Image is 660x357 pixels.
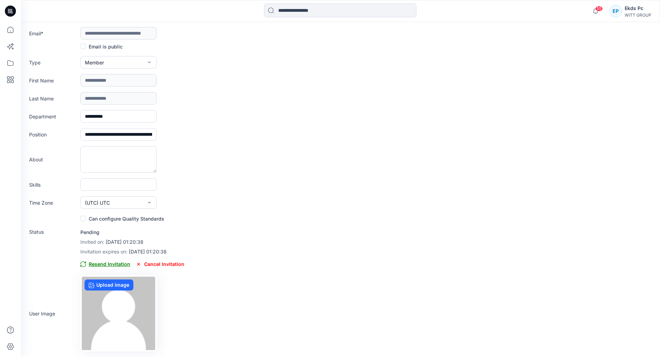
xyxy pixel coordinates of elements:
[29,95,78,102] label: Last Name
[29,131,78,138] label: Position
[80,56,157,69] button: Member
[80,248,184,256] p: [DATE] 01:20:38
[80,228,184,236] p: Pending
[80,249,127,255] span: Invitation expires on:
[85,199,110,206] span: (UTC) UTC
[595,6,603,11] span: 55
[80,214,164,223] label: Can configure Quality Standards
[29,181,78,188] label: Skills
[80,196,157,209] button: (UTC) UTC
[625,4,651,12] div: Ekds Pc
[82,277,155,350] img: no-profile.png
[29,30,78,37] label: Email
[80,239,104,245] span: Invited on:
[136,260,184,268] span: Cancel Invitation
[29,59,78,66] label: Type
[80,238,184,246] p: [DATE] 01:20:38
[29,113,78,120] label: Department
[625,12,651,18] div: WITT GROUP
[29,77,78,84] label: First Name
[80,42,123,51] label: Email is public
[80,260,130,268] span: Resend Invitation
[29,156,78,163] label: About
[85,279,133,291] label: Upload image
[85,59,104,66] span: Member
[29,199,78,206] label: Time Zone
[29,228,78,235] label: Status
[609,5,622,17] div: EP
[29,310,78,317] label: User Image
